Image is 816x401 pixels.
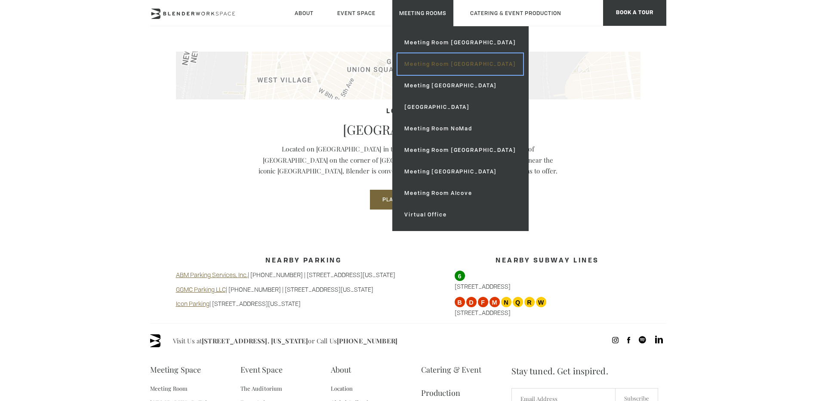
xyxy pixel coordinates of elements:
a: The Auditorium [240,381,283,396]
a: GGMC Parking LLC [176,285,226,293]
span: Visit Us at or Call Us [173,334,397,347]
span: F [478,297,488,307]
p: | [PHONE_NUMBER] | [STREET_ADDRESS][US_STATE] [176,271,431,279]
a: Meeting Room NoMad [397,118,523,139]
span: Stay tuned. Get inspired. [511,358,666,384]
h3: Nearby Parking [176,257,431,265]
span: B [455,297,465,307]
a: Meeting Space [150,358,201,381]
a: [PHONE_NUMBER] [337,336,397,345]
a: ABM Parking Services, Inc. [176,271,248,279]
a: Meeting Room Alcove [397,182,523,204]
span: N [501,297,511,307]
p: [GEOGRAPHIC_DATA] [258,122,559,137]
span: M [490,297,500,307]
a: Meeting Room [GEOGRAPHIC_DATA] [397,32,523,53]
h3: Nearby Subway Lines [455,257,640,265]
p: | [STREET_ADDRESS][US_STATE] [176,299,431,308]
span: 6 [455,271,465,281]
a: Event Space [240,358,283,381]
a: Meeting [GEOGRAPHIC_DATA] [397,161,523,182]
span: W [536,297,546,307]
a: Meeting Room [GEOGRAPHIC_DATA] [397,53,523,75]
a: [STREET_ADDRESS]. [US_STATE] [202,336,308,345]
a: Meeting [GEOGRAPHIC_DATA] [397,75,523,96]
p: [STREET_ADDRESS] [455,297,640,317]
p: [STREET_ADDRESS] [455,271,640,291]
span: R [524,297,535,307]
a: Virtual Office [397,204,523,225]
h4: Location [176,108,640,115]
p: Located on [GEOGRAPHIC_DATA] in the heart of [GEOGRAPHIC_DATA]. Just North of [GEOGRAPHIC_DATA] o... [258,144,559,177]
button: Plan Your Event [370,190,446,210]
a: [GEOGRAPHIC_DATA] [397,96,523,118]
p: | [PHONE_NUMBER] | [STREET_ADDRESS][US_STATE] [176,285,431,294]
a: Location [331,381,353,396]
a: Meeting Room [GEOGRAPHIC_DATA] [397,139,523,161]
span: D [466,297,477,307]
span: Q [513,297,523,307]
a: Icon Parking [176,299,209,308]
a: About [331,358,351,381]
